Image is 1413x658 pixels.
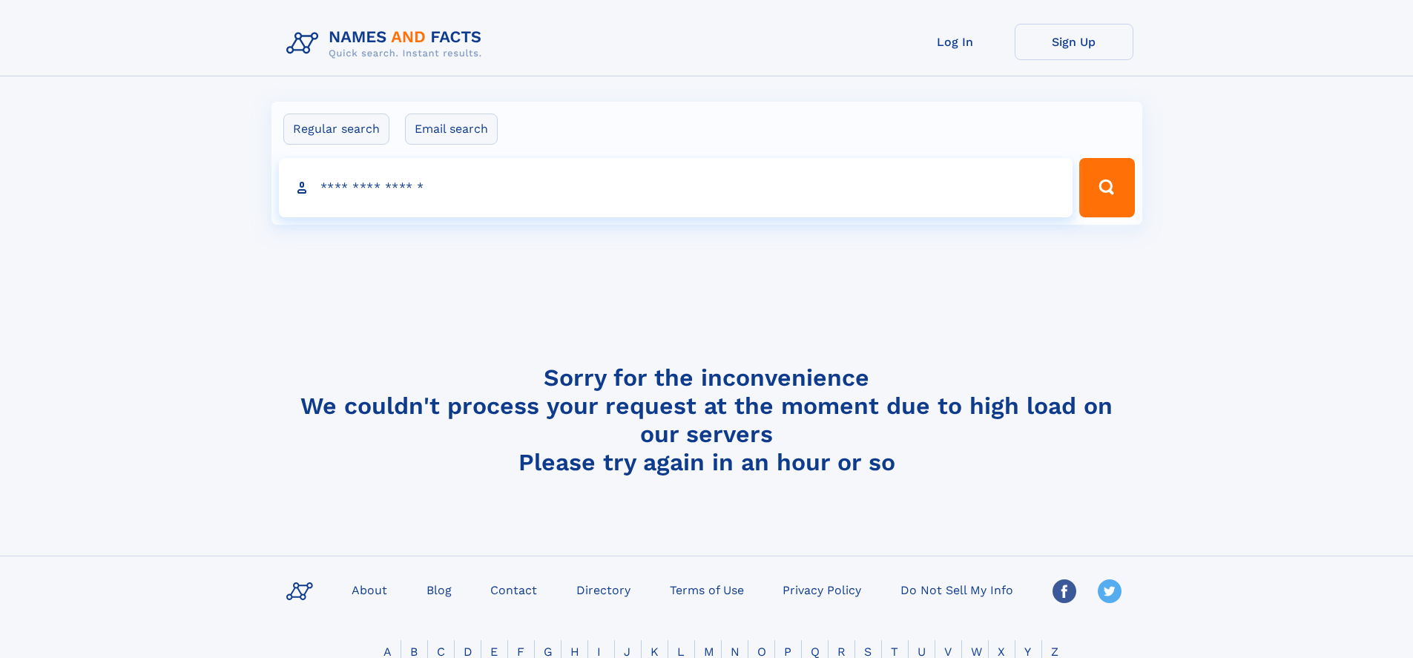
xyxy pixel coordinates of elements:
input: search input [279,158,1073,217]
a: Blog [421,579,458,600]
button: Search Button [1079,158,1134,217]
a: Do Not Sell My Info [895,579,1019,600]
h4: Sorry for the inconvenience We couldn't process your request at the moment due to high load on ou... [280,363,1133,476]
a: Privacy Policy [777,579,867,600]
a: Contact [484,579,543,600]
img: Logo Names and Facts [280,24,494,64]
a: About [346,579,393,600]
a: Log In [896,24,1015,60]
a: Directory [570,579,636,600]
a: Sign Up [1015,24,1133,60]
img: Twitter [1098,579,1121,603]
label: Email search [405,113,498,145]
img: Facebook [1053,579,1076,603]
a: Terms of Use [664,579,750,600]
label: Regular search [283,113,389,145]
